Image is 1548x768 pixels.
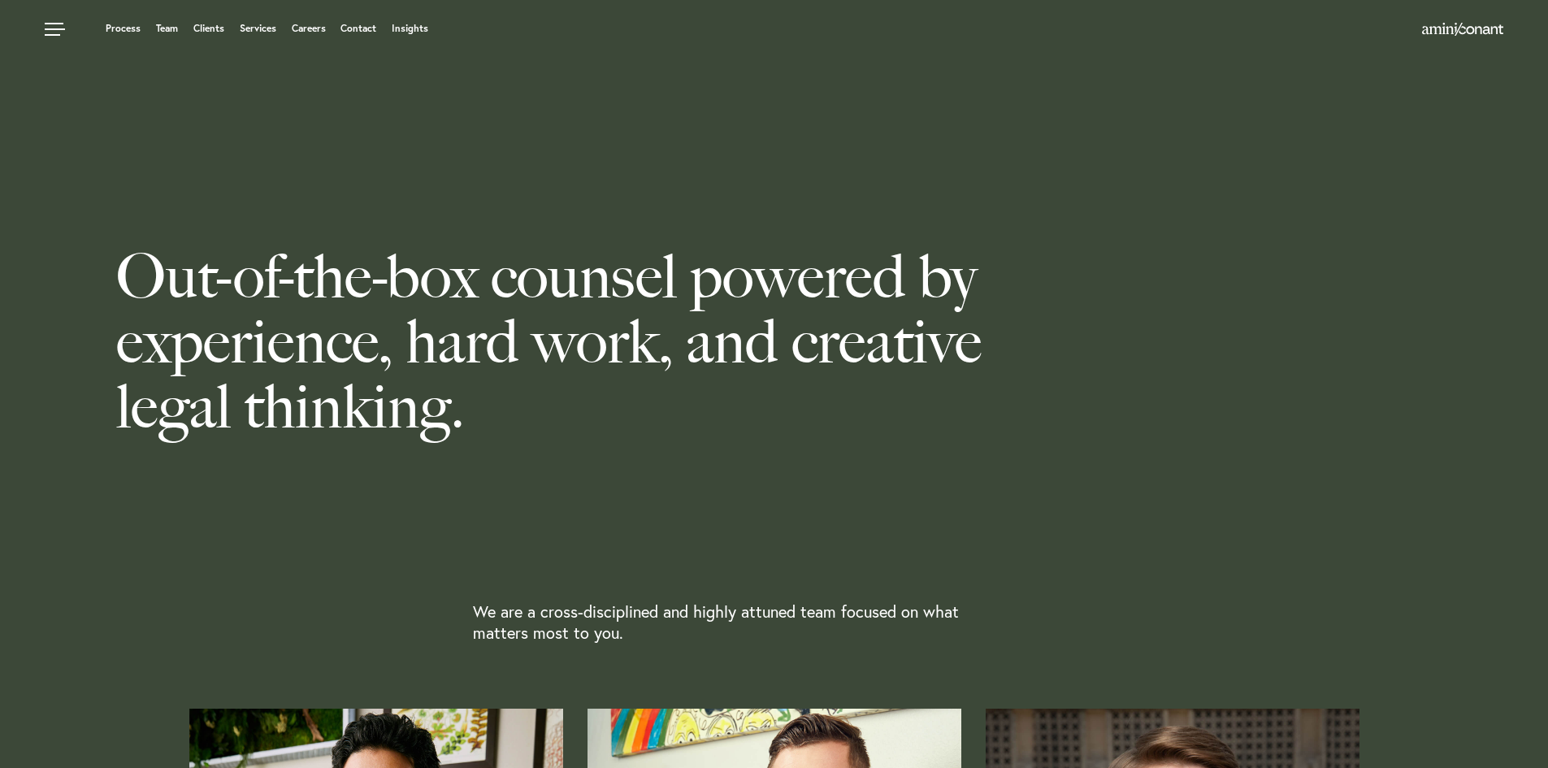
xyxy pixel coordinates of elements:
img: Amini & Conant [1422,23,1503,36]
a: Process [106,24,141,33]
a: Home [1422,24,1503,37]
a: Clients [193,24,224,33]
a: Contact [340,24,376,33]
a: Careers [292,24,326,33]
a: Team [156,24,178,33]
a: Services [240,24,276,33]
p: We are a cross-disciplined and highly attuned team focused on what matters most to you. [473,601,993,644]
a: Insights [392,24,428,33]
